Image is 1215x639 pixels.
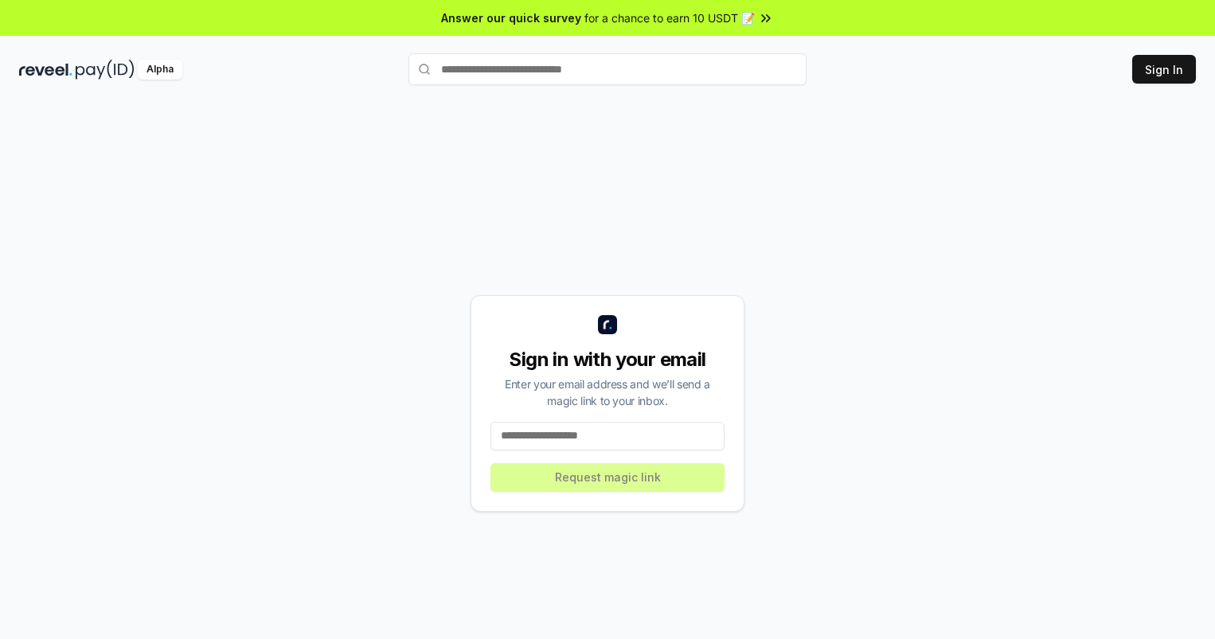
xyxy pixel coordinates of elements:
div: Alpha [138,60,182,80]
div: Enter your email address and we’ll send a magic link to your inbox. [490,376,725,409]
img: logo_small [598,315,617,334]
img: pay_id [76,60,135,80]
img: reveel_dark [19,60,72,80]
button: Sign In [1132,55,1196,84]
span: for a chance to earn 10 USDT 📝 [584,10,755,26]
div: Sign in with your email [490,347,725,372]
span: Answer our quick survey [441,10,581,26]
